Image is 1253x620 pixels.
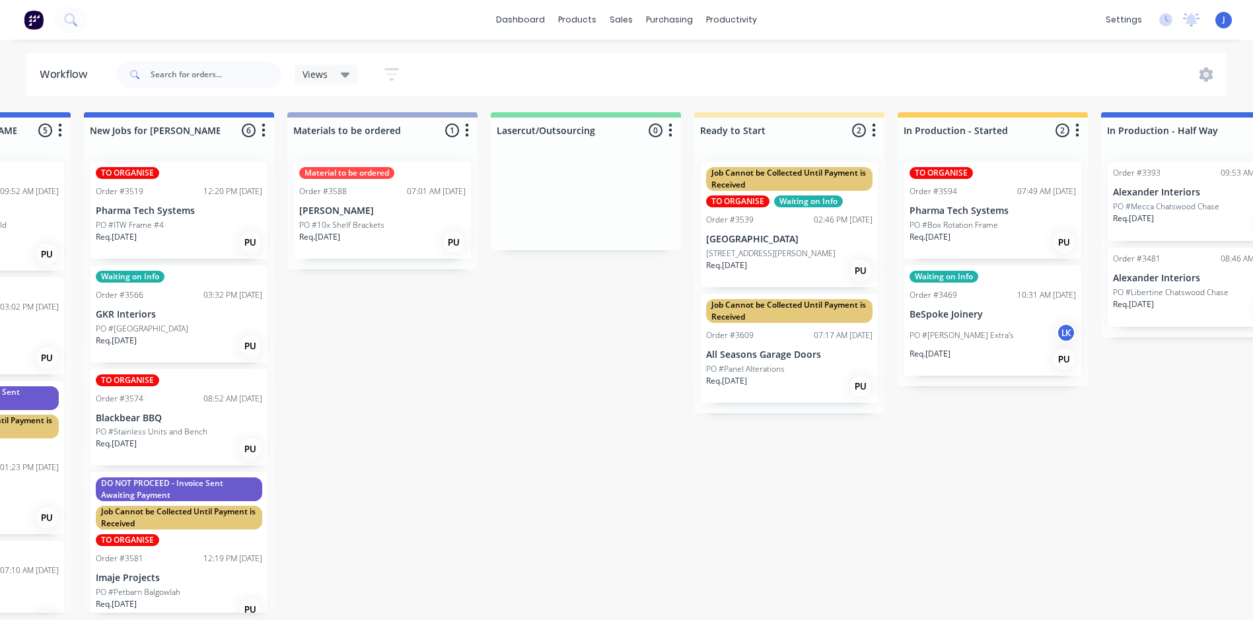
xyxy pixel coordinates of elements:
p: Req. [DATE] [706,375,747,387]
div: Waiting on Info [910,271,978,283]
div: Material to be ordered [299,167,394,179]
p: PO #Box Rotation Frame [910,219,998,231]
div: TO ORGANISE [96,374,159,386]
p: PO #Petbarn Balgowlah [96,586,180,598]
div: PU [240,438,261,460]
div: 12:19 PM [DATE] [203,553,262,565]
p: Req. [DATE] [96,231,137,243]
p: Req. [DATE] [1113,213,1154,224]
div: 07:17 AM [DATE] [814,329,873,341]
div: PU [240,232,261,253]
p: BeSpoke Joinery [910,309,1076,320]
p: PO #ITW Frame #4 [96,219,164,231]
div: Job Cannot be Collected Until Payment is ReceivedOrder #360907:17 AM [DATE]All Seasons Garage Doo... [701,294,878,403]
p: PO #Stainless Units and Bench [96,426,207,438]
p: GKR Interiors [96,309,262,320]
div: PU [443,232,464,253]
div: Job Cannot be Collected Until Payment is Received [96,506,262,530]
div: 10:31 AM [DATE] [1017,289,1076,301]
p: PO #[PERSON_NAME] Extra's [910,329,1014,341]
p: Req. [DATE] [706,259,747,271]
div: PU [36,244,57,265]
p: PO #10x Shelf Brackets [299,219,384,231]
p: All Seasons Garage Doors [706,349,873,361]
div: DO NOT PROCEED - Invoice Sent Awaiting Payment [96,477,262,501]
div: 07:49 AM [DATE] [1017,186,1076,197]
div: Workflow [40,67,94,83]
p: Req. [DATE] [910,348,950,360]
div: TO ORGANISE [706,195,770,207]
div: 08:52 AM [DATE] [203,393,262,405]
p: [GEOGRAPHIC_DATA] [706,234,873,245]
img: Factory [24,10,44,30]
span: J [1223,14,1225,26]
div: TO ORGANISE [96,534,159,546]
div: sales [603,10,639,30]
div: TO ORGANISE [910,167,973,179]
div: Waiting on InfoOrder #356603:32 PM [DATE]GKR InteriorsPO #[GEOGRAPHIC_DATA]Req.[DATE]PU [90,265,268,362]
div: Order #3588 [299,186,347,197]
a: dashboard [489,10,552,30]
p: Blackbear BBQ [96,413,262,424]
div: 12:20 PM [DATE] [203,186,262,197]
div: 02:46 PM [DATE] [814,214,873,226]
div: PU [1054,349,1075,370]
p: [STREET_ADDRESS][PERSON_NAME] [706,248,836,259]
div: Order #3539 [706,214,754,226]
p: Req. [DATE] [96,335,137,347]
p: Req. [DATE] [299,231,340,243]
div: PU [36,347,57,368]
div: TO ORGANISE [96,167,159,179]
div: productivity [699,10,764,30]
p: [PERSON_NAME] [299,205,466,217]
div: Order #3566 [96,289,143,301]
div: PU [850,376,871,397]
p: PO #[GEOGRAPHIC_DATA] [96,323,188,335]
p: PO #Mecca Chatswood Chase [1113,201,1219,213]
p: Req. [DATE] [96,598,137,610]
p: Imaje Projects [96,572,262,584]
div: Waiting on Info [774,195,843,207]
p: Pharma Tech Systems [910,205,1076,217]
div: PU [240,599,261,620]
div: Order #3581 [96,553,143,565]
p: PO #Panel Alterations [706,363,785,375]
div: TO ORGANISEOrder #359407:49 AM [DATE]Pharma Tech SystemsPO #Box Rotation FrameReq.[DATE]PU [904,162,1081,259]
div: Job Cannot be Collected Until Payment is Received [706,299,873,323]
div: LK [1056,323,1076,343]
div: Job Cannot be Collected Until Payment is ReceivedTO ORGANISEWaiting on InfoOrder #353902:46 PM [D... [701,162,878,287]
div: Order #3519 [96,186,143,197]
span: Views [303,67,328,81]
div: Order #3481 [1113,253,1161,265]
div: 07:01 AM [DATE] [407,186,466,197]
input: Search for orders... [151,61,281,88]
div: Waiting on InfoOrder #346910:31 AM [DATE]BeSpoke JoineryPO #[PERSON_NAME] Extra'sLKReq.[DATE]PU [904,265,1081,376]
p: Pharma Tech Systems [96,205,262,217]
div: PU [850,260,871,281]
div: 03:32 PM [DATE] [203,289,262,301]
div: purchasing [639,10,699,30]
div: TO ORGANISEOrder #357408:52 AM [DATE]Blackbear BBQPO #Stainless Units and BenchReq.[DATE]PU [90,369,268,466]
div: Waiting on Info [96,271,164,283]
p: PO #Libertine Chatswood Chase [1113,287,1229,298]
p: Req. [DATE] [96,438,137,450]
div: Job Cannot be Collected Until Payment is Received [706,167,873,191]
div: Order #3469 [910,289,957,301]
div: PU [36,507,57,528]
div: Order #3609 [706,329,754,341]
div: TO ORGANISEOrder #351912:20 PM [DATE]Pharma Tech SystemsPO #ITW Frame #4Req.[DATE]PU [90,162,268,259]
p: Req. [DATE] [1113,298,1154,310]
div: settings [1099,10,1149,30]
div: PU [240,335,261,357]
div: Order #3594 [910,186,957,197]
div: products [552,10,603,30]
div: Order #3574 [96,393,143,405]
div: PU [1054,232,1075,253]
p: Req. [DATE] [910,231,950,243]
div: Material to be orderedOrder #358807:01 AM [DATE][PERSON_NAME]PO #10x Shelf BracketsReq.[DATE]PU [294,162,471,259]
div: Order #3393 [1113,167,1161,179]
